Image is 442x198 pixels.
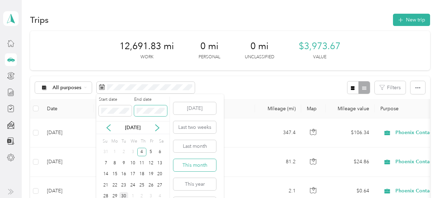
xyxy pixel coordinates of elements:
[155,159,164,167] div: 13
[146,181,156,190] div: 26
[134,97,167,103] label: End date
[155,148,164,157] div: 6
[110,170,119,179] div: 15
[53,85,82,90] span: All purposes
[110,148,119,157] div: 1
[128,148,137,157] div: 3
[158,137,164,146] div: Sa
[255,147,301,177] td: 81.2
[146,159,156,167] div: 12
[137,159,146,167] div: 11
[173,121,216,133] button: Last two weeks
[301,99,326,118] th: Map
[393,14,430,26] button: New trip
[110,159,119,167] div: 8
[30,16,49,24] h1: Trips
[140,54,153,60] p: Work
[140,137,146,146] div: Th
[173,178,216,190] button: This year
[146,170,156,179] div: 19
[137,148,146,157] div: 4
[128,159,137,167] div: 10
[119,170,129,179] div: 16
[326,147,375,177] td: $24.86
[146,148,156,157] div: 5
[101,148,110,157] div: 31
[375,81,406,94] button: Filters
[119,148,129,157] div: 2
[129,137,137,146] div: We
[101,181,110,190] div: 21
[119,181,129,190] div: 23
[313,54,326,60] p: Value
[326,118,375,147] td: $106.34
[101,137,108,146] div: Su
[173,102,216,114] button: [DATE]
[41,118,94,147] td: [DATE]
[118,124,147,131] p: [DATE]
[119,41,174,52] span: 12,691.83 mi
[119,159,129,167] div: 9
[99,97,132,103] label: Start date
[94,99,255,118] th: Locations
[199,54,220,60] p: Personal
[255,118,301,147] td: 347.4
[149,137,156,146] div: Fr
[245,54,274,60] p: Unclassified
[403,159,442,198] iframe: Everlance-gr Chat Button Frame
[173,140,216,152] button: Last month
[110,181,119,190] div: 22
[155,181,164,190] div: 27
[110,137,118,146] div: Mo
[200,41,219,52] span: 0 mi
[299,41,340,52] span: $3,973.67
[326,99,375,118] th: Mileage value
[137,170,146,179] div: 18
[128,181,137,190] div: 24
[101,170,110,179] div: 14
[128,170,137,179] div: 17
[250,41,269,52] span: 0 mi
[137,181,146,190] div: 25
[101,159,110,167] div: 7
[255,99,301,118] th: Mileage (mi)
[41,99,94,118] th: Date
[41,147,94,177] td: [DATE]
[120,137,127,146] div: Tu
[173,159,216,171] button: This month
[155,170,164,179] div: 20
